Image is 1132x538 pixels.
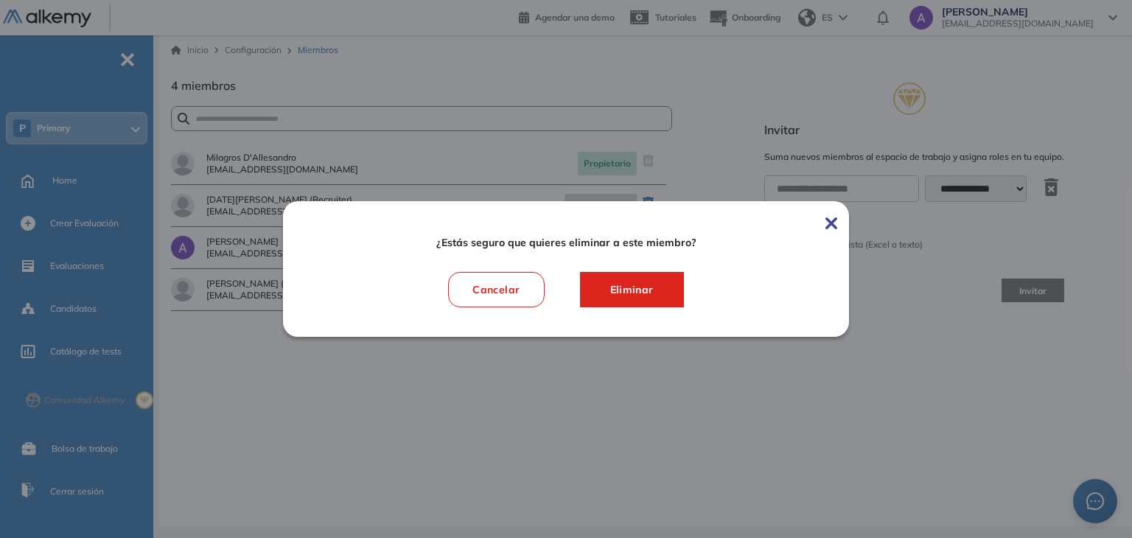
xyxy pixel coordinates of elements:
button: Cancelar [448,272,544,307]
span: Cancelar [461,281,531,298]
button: Eliminar [580,272,684,307]
img: Cerrar [825,217,837,229]
span: ¿Estás seguro que quieres eliminar a este miembro? [324,237,808,249]
span: Eliminar [598,281,665,298]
